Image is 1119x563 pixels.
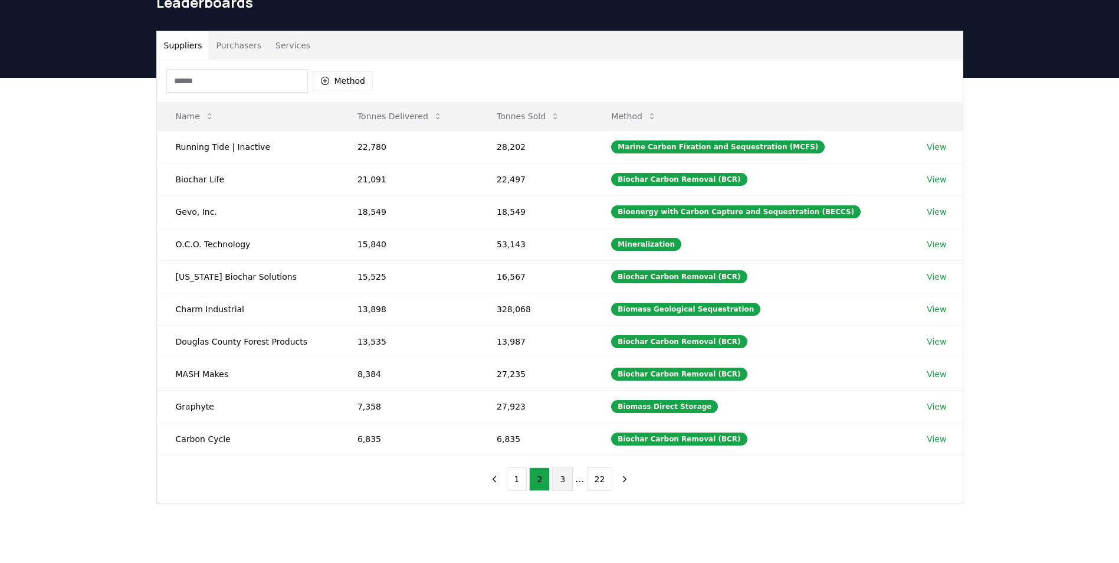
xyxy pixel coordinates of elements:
a: View [927,401,946,413]
td: Carbon Cycle [157,423,339,455]
div: Biochar Carbon Removal (BCR) [611,433,747,446]
div: Biomass Geological Sequestration [611,303,760,316]
a: View [927,238,946,250]
a: View [927,141,946,153]
button: Purchasers [209,31,268,60]
button: 3 [552,467,573,491]
button: next page [615,467,635,491]
div: Biomass Direct Storage [611,400,718,413]
button: Method [602,104,666,128]
button: 22 [587,467,613,491]
td: 15,525 [339,260,478,293]
td: 6,835 [339,423,478,455]
td: Charm Industrial [157,293,339,325]
a: View [927,206,946,218]
button: Suppliers [157,31,209,60]
button: Tonnes Delivered [348,104,452,128]
div: Marine Carbon Fixation and Sequestration (MCFS) [611,140,825,153]
div: Mineralization [611,238,681,251]
td: 18,549 [478,195,592,228]
td: 8,384 [339,358,478,390]
div: Bioenergy with Carbon Capture and Sequestration (BECCS) [611,205,861,218]
a: View [927,271,946,283]
td: 16,567 [478,260,592,293]
td: Gevo, Inc. [157,195,339,228]
button: 1 [507,467,527,491]
td: 7,358 [339,390,478,423]
div: Biochar Carbon Removal (BCR) [611,335,747,348]
button: previous page [484,467,504,491]
td: 27,235 [478,358,592,390]
button: 2 [529,467,550,491]
td: 6,835 [478,423,592,455]
button: Tonnes Sold [487,104,569,128]
a: View [927,368,946,380]
td: Biochar Life [157,163,339,195]
td: 27,923 [478,390,592,423]
a: View [927,336,946,348]
td: 21,091 [339,163,478,195]
td: 18,549 [339,195,478,228]
td: 13,535 [339,325,478,358]
td: O.C.O. Technology [157,228,339,260]
td: 328,068 [478,293,592,325]
li: ... [575,472,584,486]
td: 22,780 [339,130,478,163]
td: MASH Makes [157,358,339,390]
a: View [927,174,946,185]
button: Services [268,31,317,60]
td: 13,987 [478,325,592,358]
td: 22,497 [478,163,592,195]
td: [US_STATE] Biochar Solutions [157,260,339,293]
button: Name [166,104,224,128]
td: 28,202 [478,130,592,163]
td: 13,898 [339,293,478,325]
td: 53,143 [478,228,592,260]
a: View [927,433,946,445]
td: Graphyte [157,390,339,423]
div: Biochar Carbon Removal (BCR) [611,270,747,283]
a: View [927,303,946,315]
div: Biochar Carbon Removal (BCR) [611,368,747,381]
td: Douglas County Forest Products [157,325,339,358]
td: 15,840 [339,228,478,260]
div: Biochar Carbon Removal (BCR) [611,173,747,186]
button: Method [313,71,373,90]
td: Running Tide | Inactive [157,130,339,163]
